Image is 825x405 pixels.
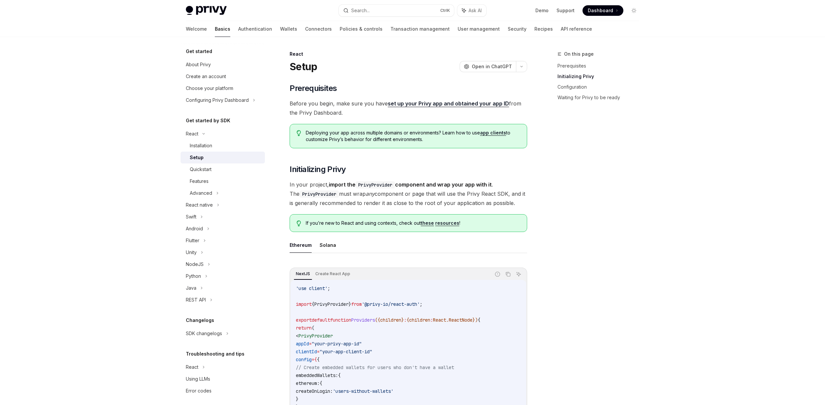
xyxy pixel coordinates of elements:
a: Security [508,21,526,37]
div: Swift [186,213,196,221]
div: React [186,130,198,138]
span: '@privy-io/react-auth' [362,301,420,307]
span: { [317,357,320,362]
span: default [312,317,330,323]
span: export [296,317,312,323]
h5: Changelogs [186,316,214,324]
h5: Troubleshooting and tips [186,350,244,358]
span: = [317,349,320,355]
a: Waiting for Privy to be ready [557,92,644,103]
div: Setup [190,154,204,161]
a: Policies & controls [340,21,383,37]
strong: import the component and wrap your app with it [329,181,492,188]
a: Authentication [238,21,272,37]
div: About Privy [186,61,211,69]
div: Python [186,272,201,280]
div: REST API [186,296,206,304]
span: If you’re new to React and using contexts, check out ! [306,220,520,226]
span: On this page [564,50,594,58]
div: Create an account [186,72,226,80]
code: PrivyProvider [356,181,395,188]
div: SDK changelogs [186,330,222,337]
button: Ask AI [457,5,486,16]
div: Choose your platform [186,84,233,92]
span: Ask AI [469,7,482,14]
a: Create an account [181,71,265,82]
svg: Tip [297,130,301,136]
div: Java [186,284,196,292]
button: Search...CtrlK [339,5,454,16]
div: Installation [190,142,212,150]
span: : [404,317,407,323]
a: User management [458,21,500,37]
span: In your project, . The must wrap component or page that will use the Privy React SDK, and it is g... [290,180,527,208]
div: NodeJS [186,260,204,268]
span: 'users-without-wallets' [333,388,393,394]
span: // Create embedded wallets for users who don't have a wallet [296,364,454,370]
a: Recipes [534,21,553,37]
button: Report incorrect code [493,270,502,278]
h5: Get started by SDK [186,117,230,125]
span: from [351,301,362,307]
span: React [433,317,446,323]
span: embeddedWallets: [296,372,338,378]
span: = [309,341,312,347]
a: these [421,220,434,226]
a: API reference [561,21,592,37]
a: Configuration [557,82,644,92]
a: resources [435,220,459,226]
div: NextJS [294,270,312,278]
h5: Get started [186,47,212,55]
span: Ctrl K [440,8,450,13]
div: Flutter [186,237,199,245]
span: Dashboard [588,7,613,14]
div: Error codes [186,387,212,395]
div: Create React App [313,270,352,278]
a: Prerequisites [557,61,644,71]
a: Support [556,7,575,14]
div: Configuring Privy Dashboard [186,96,249,104]
span: children [409,317,430,323]
span: = [312,357,314,362]
span: config [296,357,312,362]
span: 'use client' [296,285,327,291]
span: ({ [375,317,380,323]
span: Prerequisites [290,83,337,94]
a: Connectors [305,21,332,37]
div: React native [186,201,213,209]
span: return [296,325,312,331]
span: . [446,317,449,323]
span: ; [420,301,422,307]
span: PrivyProvider [299,333,333,339]
a: Error codes [181,385,265,397]
span: < [296,333,299,339]
button: Copy the contents from the code block [504,270,512,278]
span: appId [296,341,309,347]
button: Toggle dark mode [629,5,639,16]
span: clientId [296,349,317,355]
a: Using LLMs [181,373,265,385]
span: Open in ChatGPT [472,63,512,70]
a: Installation [181,140,265,152]
img: light logo [186,6,227,15]
span: ethereum: [296,380,320,386]
div: Android [186,225,203,233]
a: Basics [215,21,230,37]
span: } [349,301,351,307]
span: Initializing Privy [290,164,346,175]
span: : [430,317,433,323]
a: About Privy [181,59,265,71]
span: { [407,317,409,323]
span: { [312,301,314,307]
code: PrivyProvider [299,190,339,198]
span: { [320,380,322,386]
span: }) [472,317,478,323]
span: ( [312,325,314,331]
button: Open in ChatGPT [460,61,516,72]
span: } [401,317,404,323]
span: { [338,372,341,378]
span: } [296,396,299,402]
span: Providers [351,317,375,323]
span: ; [327,285,330,291]
button: Ethereum [290,237,312,253]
